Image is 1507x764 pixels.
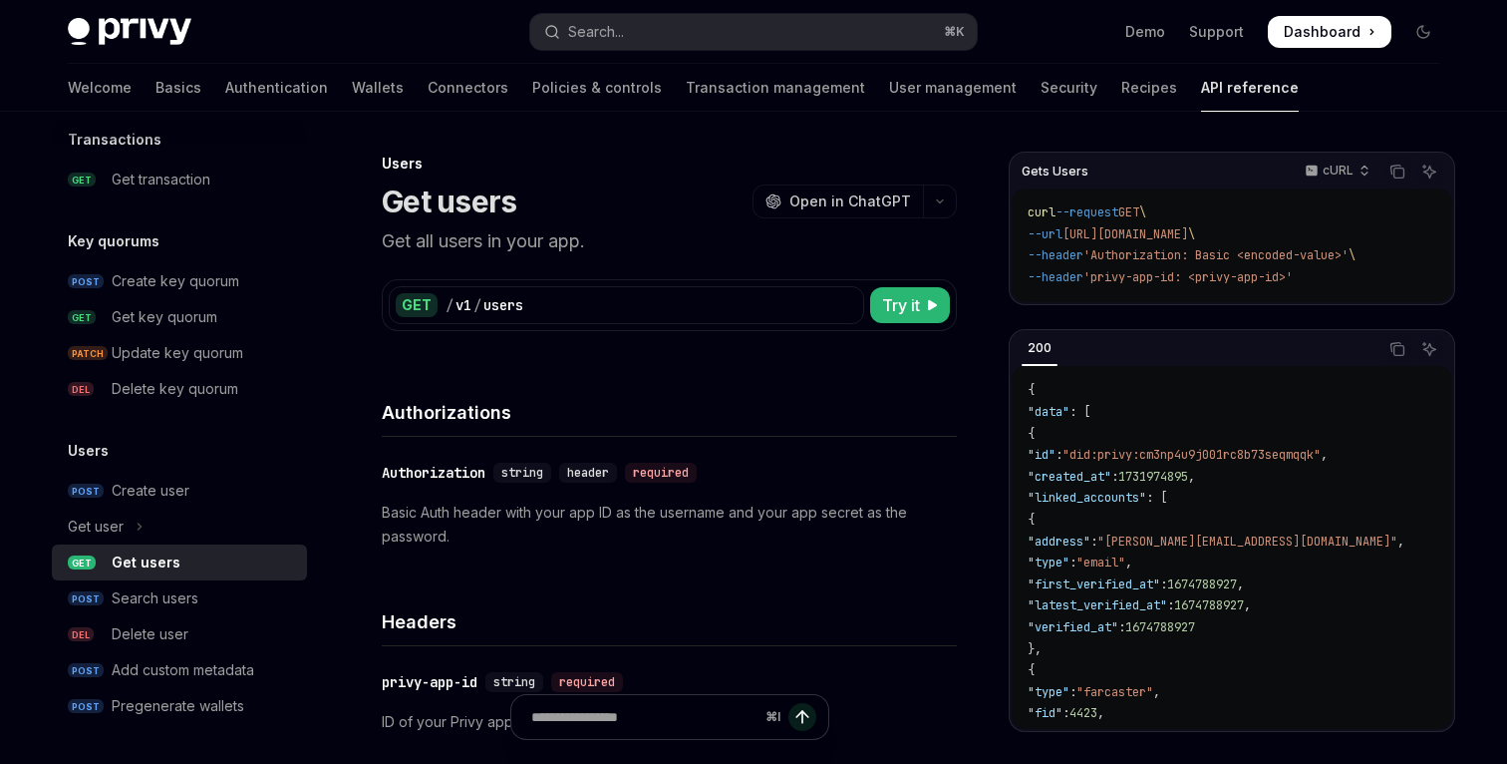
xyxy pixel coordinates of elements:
span: PATCH [68,346,108,361]
span: Try it [882,293,920,317]
a: Basics [155,64,201,112]
button: cURL [1294,155,1378,189]
button: Send message [788,703,816,731]
div: Get key quorum [112,305,217,329]
a: User management [889,64,1017,112]
span: , [1237,576,1244,592]
span: --url [1028,226,1062,242]
a: Transaction management [686,64,865,112]
span: "address" [1028,534,1090,550]
div: / [473,295,481,315]
a: DELDelete user [52,616,307,652]
a: API reference [1201,64,1299,112]
div: Delete user [112,622,188,646]
div: / [446,295,453,315]
span: 4423 [1069,705,1097,721]
a: Security [1041,64,1097,112]
div: Add custom metadata [112,658,254,682]
span: GET [1118,204,1139,220]
span: header [567,465,609,481]
span: , [1397,534,1404,550]
span: "data" [1028,404,1069,420]
span: string [493,674,535,690]
a: Policies & controls [532,64,662,112]
span: : [1069,684,1076,700]
span: "created_at" [1028,469,1111,485]
span: : [1062,705,1069,721]
a: Dashboard [1268,16,1391,48]
span: , [1446,727,1453,743]
span: POST [68,663,104,678]
span: "id" [1028,447,1055,463]
div: Authorization [382,463,485,483]
span: "first_verified_at" [1028,576,1160,592]
div: required [551,672,623,692]
span: "verified_at" [1028,619,1118,635]
span: { [1028,382,1035,398]
span: , [1321,447,1328,463]
span: POST [68,484,104,499]
img: dark logo [68,18,191,46]
a: POSTAdd custom metadata [52,652,307,688]
a: POSTSearch users [52,580,307,616]
a: Welcome [68,64,132,112]
p: Get all users in your app. [382,227,957,255]
span: "owner_address" [1028,727,1132,743]
a: Demo [1125,22,1165,42]
div: Search... [568,20,624,44]
span: Open in ChatGPT [789,191,911,211]
span: GET [68,556,96,571]
span: [URL][DOMAIN_NAME] [1062,226,1188,242]
span: "type" [1028,555,1069,571]
span: , [1153,684,1160,700]
span: "latest_verified_at" [1028,597,1167,613]
a: GETGet key quorum [52,299,307,335]
span: : [1069,555,1076,571]
span: 1674788927 [1167,576,1237,592]
span: : [ [1069,404,1090,420]
span: , [1244,597,1251,613]
div: Create key quorum [112,269,239,293]
span: : [1090,534,1097,550]
span: "0xE6bFb4137F3A8C069F98cc775f324A84FE45FdFF" [1139,727,1446,743]
span: : [1160,576,1167,592]
span: string [501,465,543,481]
button: Ask AI [1416,159,1442,185]
div: users [483,295,523,315]
div: v1 [455,295,471,315]
a: Wallets [352,64,404,112]
span: 'privy-app-id: <privy-app-id>' [1083,269,1293,285]
span: "farcaster" [1076,684,1153,700]
span: { [1028,512,1035,528]
span: 1731974895 [1118,469,1188,485]
a: Connectors [428,64,508,112]
a: POSTCreate user [52,473,307,509]
span: }, [1028,641,1042,657]
span: "fid" [1028,705,1062,721]
a: Recipes [1121,64,1177,112]
a: Support [1189,22,1244,42]
a: POSTPregenerate wallets [52,688,307,724]
a: GETGet transaction [52,162,307,197]
span: { [1028,662,1035,678]
span: , [1125,555,1132,571]
span: \ [1188,226,1195,242]
a: PATCHUpdate key quorum [52,335,307,371]
a: DELDelete key quorum [52,371,307,407]
span: : [1132,727,1139,743]
h5: Key quorums [68,229,159,253]
div: Users [382,154,957,174]
h5: Users [68,439,109,463]
span: : [1167,597,1174,613]
span: POST [68,274,104,289]
span: \ [1139,204,1146,220]
span: : [1055,447,1062,463]
span: , [1188,469,1195,485]
span: { [1028,426,1035,442]
input: Ask a question... [531,695,757,739]
div: privy-app-id [382,672,477,692]
button: Ask AI [1416,336,1442,362]
span: "type" [1028,684,1069,700]
span: curl [1028,204,1055,220]
span: 'Authorization: Basic <encoded-value>' [1083,247,1349,263]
